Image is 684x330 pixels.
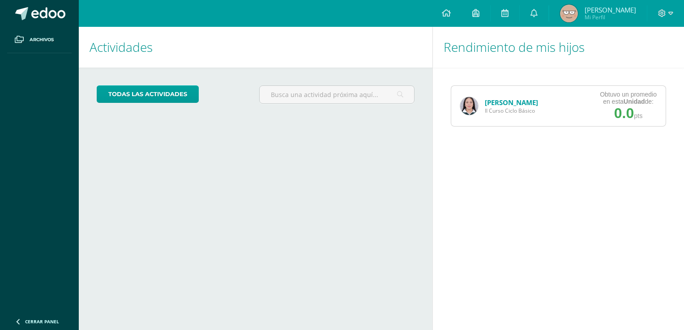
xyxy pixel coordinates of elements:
[460,97,478,115] img: c81ce575ee7f296b5cd7ef04336a8bdd.png
[600,91,657,105] div: Obtuvo un promedio en esta de:
[560,4,578,22] img: cc3a47114ec549f5acc0a5e2bcb9fd2f.png
[7,27,72,53] a: Archivos
[30,36,54,43] span: Archivos
[97,85,199,103] a: todas las Actividades
[260,86,414,103] input: Busca una actividad próxima aquí...
[25,318,59,325] span: Cerrar panel
[485,107,538,114] span: II Curso Ciclo Básico
[585,13,636,21] span: Mi Perfil
[444,27,673,68] h1: Rendimiento de mis hijos
[624,98,645,105] strong: Unidad
[614,105,634,121] span: 0.0
[585,5,636,14] span: [PERSON_NAME]
[485,98,538,107] a: [PERSON_NAME]
[634,112,642,119] span: pts
[90,27,422,68] h1: Actividades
